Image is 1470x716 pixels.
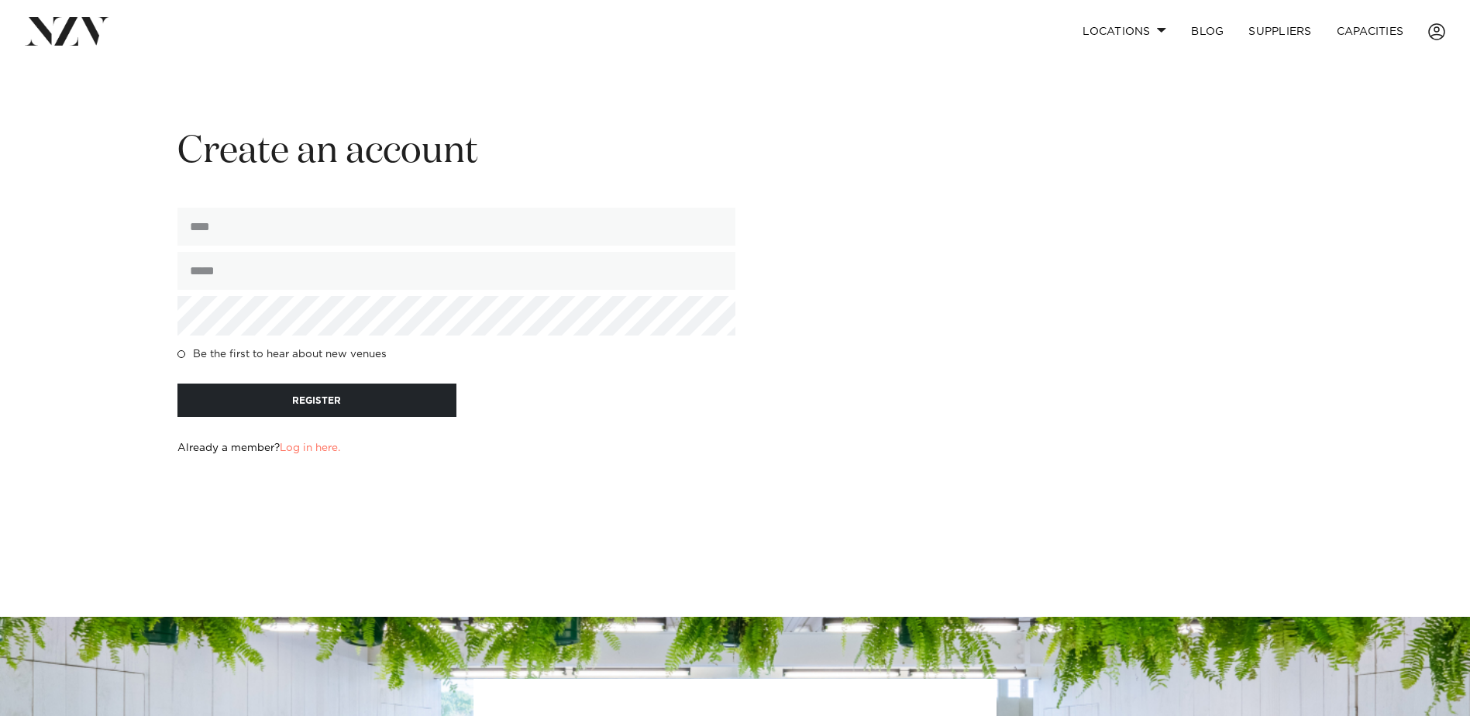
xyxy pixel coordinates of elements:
[1324,15,1417,48] a: Capacities
[193,348,387,360] h4: Be the first to hear about new venues
[177,442,340,485] a: Already a member?Log in here.
[177,128,735,177] h1: Create an account
[1179,15,1236,48] a: BLOG
[1236,15,1324,48] a: SUPPLIERS
[280,442,340,453] mark: Log in here.
[1070,15,1179,48] a: Locations
[177,384,456,417] button: REGISTER
[177,442,340,454] h4: Already a member?
[25,17,109,45] img: nzv-logo.png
